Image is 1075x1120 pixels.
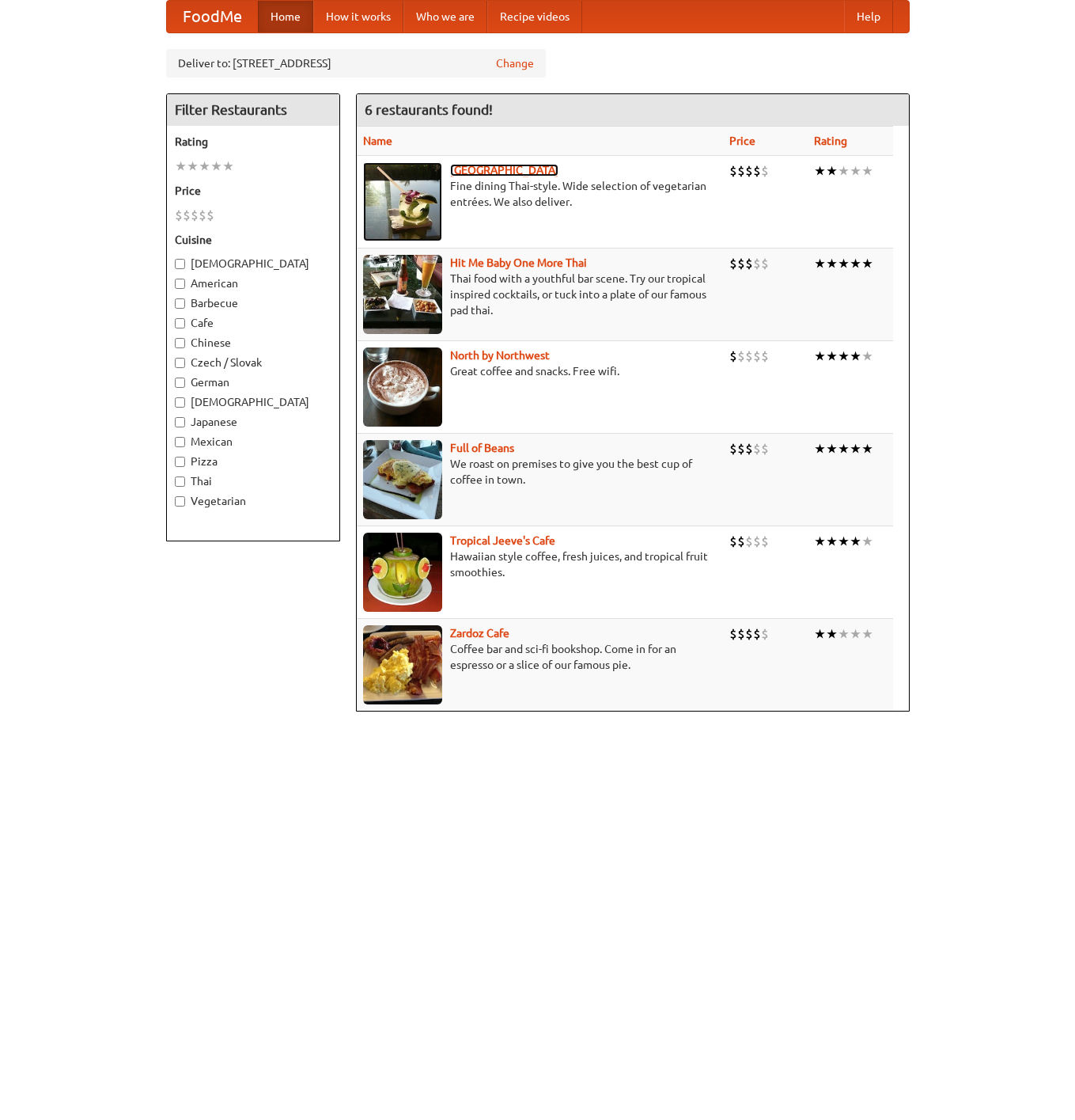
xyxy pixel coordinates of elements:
[838,440,850,457] li: ★
[450,164,558,177] a: [GEOGRAPHIC_DATA]
[363,440,442,519] img: beans.jpg
[175,335,331,351] label: Chinese
[826,533,838,550] li: ★
[363,135,392,147] a: Name
[363,533,442,612] img: jeeves.jpg
[761,347,769,365] li: $
[814,625,826,643] li: ★
[753,255,761,272] li: $
[761,625,769,643] li: $
[814,162,826,180] li: ★
[814,533,826,550] li: ★
[737,440,745,457] li: $
[175,476,185,487] input: Thai
[166,49,546,78] div: Deliver to: [STREET_ADDRESS]
[838,162,850,180] li: ★
[826,440,838,457] li: ★
[363,255,442,334] img: babythai.jpg
[187,158,199,175] li: ★
[175,207,183,224] li: $
[175,454,331,469] label: Pizza
[745,255,753,272] li: $
[175,417,185,427] input: Japanese
[175,437,185,447] input: Mexican
[175,256,331,271] label: [DEMOGRAPHIC_DATA]
[729,625,737,643] li: $
[761,440,769,457] li: $
[175,378,185,388] input: German
[365,102,493,117] ng-pluralize: 6 restaurants found!
[838,255,850,272] li: ★
[450,534,555,547] a: Tropical Jeeve's Cafe
[838,347,850,365] li: ★
[850,440,861,457] li: ★
[729,440,737,457] li: $
[175,318,185,328] input: Cafe
[450,627,509,640] a: Zardoz Cafe
[363,162,442,241] img: satay.jpg
[753,625,761,643] li: $
[761,533,769,550] li: $
[175,279,185,289] input: American
[363,456,717,488] p: We roast on premises to give you the best cup of coffee in town.
[175,374,331,390] label: German
[850,162,861,180] li: ★
[496,55,534,71] a: Change
[175,275,331,291] label: American
[729,255,737,272] li: $
[363,549,717,580] p: Hawaiian style coffee, fresh juices, and tropical fruit smoothies.
[363,641,717,673] p: Coffee bar and sci-fi bookshop. Come in for an espresso or a slice of our famous pie.
[861,347,873,365] li: ★
[175,358,185,368] input: Czech / Slovak
[753,347,761,365] li: $
[838,533,850,550] li: ★
[175,295,331,311] label: Barbecue
[175,298,185,309] input: Barbecue
[175,259,185,269] input: [DEMOGRAPHIC_DATA]
[487,1,582,32] a: Recipe videos
[167,94,339,126] h4: Filter Restaurants
[753,440,761,457] li: $
[450,442,514,454] b: Full of Beans
[450,349,550,362] b: North by Northwest
[737,347,745,365] li: $
[450,256,587,269] a: Hit Me Baby One More Thai
[175,434,331,450] label: Mexican
[175,414,331,430] label: Japanese
[175,457,185,467] input: Pizza
[737,162,745,180] li: $
[175,183,331,199] h5: Price
[199,207,206,224] li: $
[729,347,737,365] li: $
[258,1,313,32] a: Home
[737,533,745,550] li: $
[222,158,234,175] li: ★
[838,625,850,643] li: ★
[826,625,838,643] li: ★
[191,207,199,224] li: $
[753,533,761,550] li: $
[175,338,185,348] input: Chinese
[745,625,753,643] li: $
[183,207,191,224] li: $
[826,162,838,180] li: ★
[199,158,210,175] li: ★
[167,1,258,32] a: FoodMe
[175,232,331,248] h5: Cuisine
[861,162,873,180] li: ★
[363,178,717,210] p: Fine dining Thai-style. Wide selection of vegetarian entrées. We also deliver.
[745,440,753,457] li: $
[737,255,745,272] li: $
[363,347,442,427] img: north.jpg
[175,134,331,150] h5: Rating
[861,440,873,457] li: ★
[814,440,826,457] li: ★
[175,315,331,331] label: Cafe
[850,625,861,643] li: ★
[729,135,755,147] a: Price
[175,473,331,489] label: Thai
